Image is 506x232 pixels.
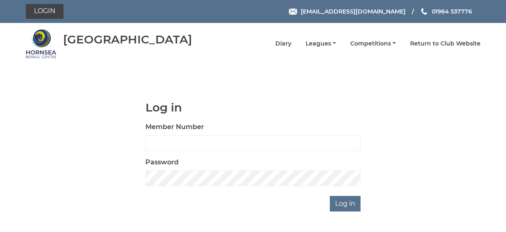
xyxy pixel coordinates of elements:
a: Email [EMAIL_ADDRESS][DOMAIN_NAME] [289,7,406,16]
img: Email [289,9,297,15]
a: Phone us 01964 537776 [420,7,472,16]
h1: Log in [145,101,361,114]
label: Password [145,157,179,167]
label: Member Number [145,122,204,132]
a: Competitions [350,40,396,48]
a: Diary [275,40,291,48]
a: Return to Club Website [410,40,481,48]
a: Login [26,4,64,19]
img: Phone us [421,8,427,15]
a: Leagues [306,40,336,48]
input: Log in [330,196,361,212]
span: [EMAIL_ADDRESS][DOMAIN_NAME] [301,8,406,15]
span: 01964 537776 [432,8,472,15]
div: [GEOGRAPHIC_DATA] [63,33,192,46]
img: Hornsea Bowls Centre [26,28,57,59]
